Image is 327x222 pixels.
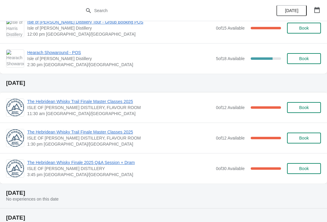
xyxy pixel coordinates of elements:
[287,23,321,34] button: Book
[27,159,213,166] span: The Hebridean Whisky Finale 2025 Q&A Session + Dram
[6,80,321,86] h2: [DATE]
[27,135,213,141] span: ISLE OF [PERSON_NAME] DISTILLERY, FLAVOUR ROOM
[27,98,213,105] span: The Hebridean Whisky Trail Finale Master Classes 2025
[27,172,213,178] span: 3:45 pm [GEOGRAPHIC_DATA]/[GEOGRAPHIC_DATA]
[6,197,59,201] span: No experiences on this date
[6,129,24,147] img: The Hebridean Whisky Trail Finale Master Classes 2025 | ISLE OF HARRIS DISTILLERY, FLAVOUR ROOM |...
[216,56,245,61] span: 5 of 18 Available
[216,166,245,171] span: 0 of 30 Available
[6,215,321,221] h2: [DATE]
[276,5,307,16] button: [DATE]
[287,163,321,174] button: Book
[287,133,321,143] button: Book
[27,62,213,68] span: 2:30 pm [GEOGRAPHIC_DATA]/[GEOGRAPHIC_DATA]
[299,166,309,171] span: Book
[27,19,213,25] span: Isle of [PERSON_NAME] Distillery Tour - Group Booking POS
[6,50,24,67] img: Hearach Showaround - POS | Isle of Harris Distillery | 2:30 pm Europe/London
[6,190,321,196] h2: [DATE]
[6,19,24,37] img: Isle of Harris Distillery Tour - Group Booking POS | Isle of Harris Distillery | 12:00 pm Europe/...
[287,53,321,64] button: Book
[299,26,309,31] span: Book
[287,102,321,113] button: Book
[6,160,24,177] img: The Hebridean Whisky Finale 2025 Q&A Session + Dram | ISLE OF HARRIS DISTILLERY | 3:45 pm Europe/...
[27,50,213,56] span: Hearach Showaround - POS
[27,111,213,117] span: 11:30 am [GEOGRAPHIC_DATA]/[GEOGRAPHIC_DATA]
[27,105,213,111] span: ISLE OF [PERSON_NAME] DISTILLERY, FLAVOUR ROOM
[94,5,245,16] input: Search
[216,105,245,110] span: 0 of 12 Available
[27,56,213,62] span: Isle of [PERSON_NAME] Distillery
[216,26,245,31] span: 0 of 15 Available
[6,99,24,116] img: The Hebridean Whisky Trail Finale Master Classes 2025 | ISLE OF HARRIS DISTILLERY, FLAVOUR ROOM |...
[27,166,213,172] span: ISLE OF [PERSON_NAME] DISTILLERY
[285,8,298,13] span: [DATE]
[27,25,213,31] span: Isle of [PERSON_NAME] Distillery
[299,105,309,110] span: Book
[299,136,309,140] span: Book
[299,56,309,61] span: Book
[216,136,245,140] span: 0 of 12 Available
[27,31,213,37] span: 12:00 pm [GEOGRAPHIC_DATA]/[GEOGRAPHIC_DATA]
[27,141,213,147] span: 1:30 pm [GEOGRAPHIC_DATA]/[GEOGRAPHIC_DATA]
[27,129,213,135] span: The Hebridean Whisky Trail Finale Master Classes 2025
